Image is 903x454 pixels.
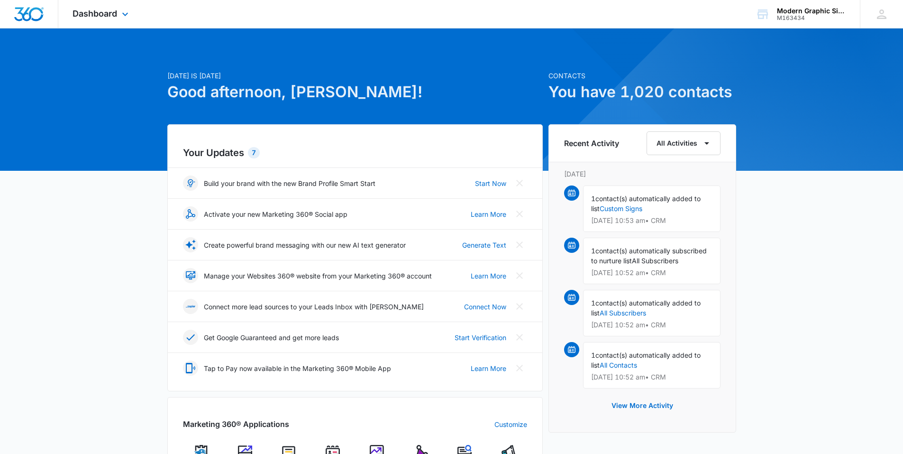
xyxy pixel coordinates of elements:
[73,9,117,19] span: Dashboard
[591,299,701,317] span: contact(s) automatically added to list
[591,247,707,265] span: contact(s) automatically subscribed to nurture list
[591,195,595,203] span: 1
[204,178,375,188] p: Build your brand with the new Brand Profile Smart Start
[462,240,506,250] a: Generate Text
[512,237,527,252] button: Close
[600,361,637,369] a: All Contacts
[512,176,527,191] button: Close
[548,71,736,81] p: Contacts
[204,240,406,250] p: Create powerful brand messaging with our new AI text generator
[602,394,683,417] button: View More Activity
[204,363,391,373] p: Tap to Pay now available in the Marketing 360® Mobile App
[512,206,527,222] button: Close
[183,418,289,430] h2: Marketing 360® Applications
[591,247,595,255] span: 1
[455,333,506,343] a: Start Verification
[564,138,619,149] h6: Recent Activity
[512,361,527,376] button: Close
[600,309,646,317] a: All Subscribers
[512,268,527,283] button: Close
[564,169,721,179] p: [DATE]
[591,195,701,213] span: contact(s) automatically added to list
[591,374,712,380] p: [DATE] 10:52 am • CRM
[204,209,347,219] p: Activate your new Marketing 360® Social app
[548,81,736,103] h1: You have 1,020 contacts
[512,299,527,314] button: Close
[464,302,506,312] a: Connect Now
[591,269,712,276] p: [DATE] 10:52 am • CRM
[591,351,701,369] span: contact(s) automatically added to list
[591,351,595,359] span: 1
[777,7,846,15] div: account name
[167,71,543,81] p: [DATE] is [DATE]
[471,209,506,219] a: Learn More
[204,271,432,281] p: Manage your Websites 360® website from your Marketing 360® account
[183,146,527,160] h2: Your Updates
[777,15,846,21] div: account id
[512,330,527,345] button: Close
[475,178,506,188] a: Start Now
[647,131,721,155] button: All Activities
[471,271,506,281] a: Learn More
[204,333,339,343] p: Get Google Guaranteed and get more leads
[204,302,424,312] p: Connect more lead sources to your Leads Inbox with [PERSON_NAME]
[591,322,712,328] p: [DATE] 10:52 am • CRM
[600,204,642,213] a: Custom Signs
[632,257,678,265] span: All Subscribers
[591,299,595,307] span: 1
[494,419,527,429] a: Customize
[167,81,543,103] h1: Good afternoon, [PERSON_NAME]!
[471,363,506,373] a: Learn More
[248,147,260,158] div: 7
[591,217,712,224] p: [DATE] 10:53 am • CRM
